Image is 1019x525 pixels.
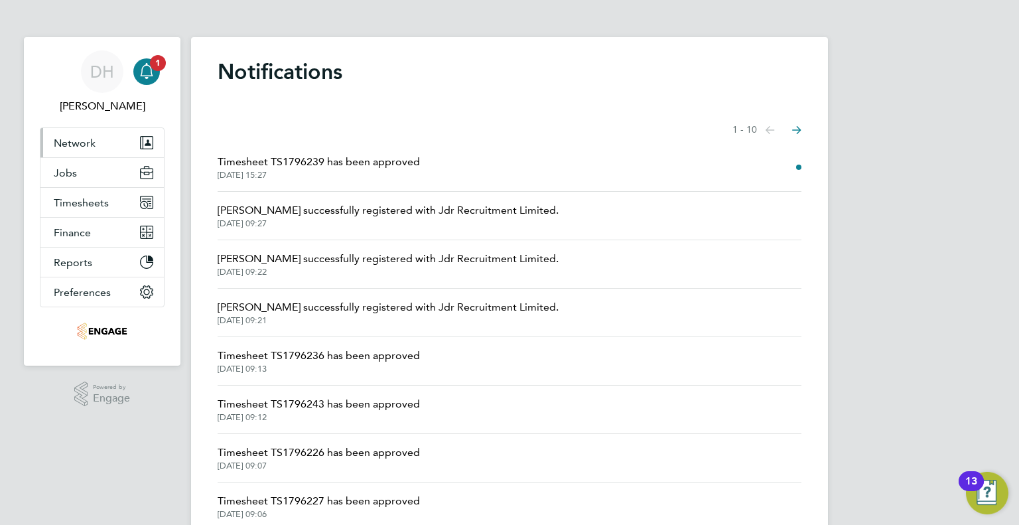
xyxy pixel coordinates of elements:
span: Finance [54,226,91,239]
span: DH [90,63,114,80]
span: Network [54,137,96,149]
span: [PERSON_NAME] successfully registered with Jdr Recruitment Limited. [218,251,559,267]
button: Preferences [40,277,164,307]
span: 1 [150,55,166,71]
span: [DATE] 09:12 [218,412,420,423]
a: Timesheet TS1796239 has been approved[DATE] 15:27 [218,154,420,181]
span: [DATE] 09:06 [218,509,420,520]
span: [DATE] 09:07 [218,461,420,471]
button: Timesheets [40,188,164,217]
nav: Select page of notifications list [732,117,801,143]
span: Timesheet TS1796239 has been approved [218,154,420,170]
span: [DATE] 09:13 [218,364,420,374]
span: 1 - 10 [732,123,757,137]
span: Timesheet TS1796236 has been approved [218,348,420,364]
button: Reports [40,248,164,277]
a: Timesheet TS1796227 has been approved[DATE] 09:06 [218,493,420,520]
span: Reports [54,256,92,269]
span: Powered by [93,382,130,393]
a: Timesheet TS1796236 has been approved[DATE] 09:13 [218,348,420,374]
span: Danielle Harris [40,98,165,114]
a: Timesheet TS1796226 has been approved[DATE] 09:07 [218,445,420,471]
a: [PERSON_NAME] successfully registered with Jdr Recruitment Limited.[DATE] 09:22 [218,251,559,277]
button: Finance [40,218,164,247]
a: Timesheet TS1796243 has been approved[DATE] 09:12 [218,396,420,423]
button: Network [40,128,164,157]
span: Timesheet TS1796227 has been approved [218,493,420,509]
a: Go to home page [40,321,165,342]
span: [DATE] 09:27 [218,218,559,229]
button: Jobs [40,158,164,187]
a: 1 [133,50,160,93]
span: [DATE] 09:22 [218,267,559,277]
span: [DATE] 15:27 [218,170,420,181]
span: Timesheet TS1796243 has been approved [218,396,420,412]
nav: Main navigation [24,37,180,366]
span: [PERSON_NAME] successfully registered with Jdr Recruitment Limited. [218,202,559,218]
span: Preferences [54,286,111,299]
a: Powered byEngage [74,382,131,407]
span: [DATE] 09:21 [218,315,559,326]
span: Timesheet TS1796226 has been approved [218,445,420,461]
span: Engage [93,393,130,404]
a: DH[PERSON_NAME] [40,50,165,114]
span: [PERSON_NAME] successfully registered with Jdr Recruitment Limited. [218,299,559,315]
button: Open Resource Center, 13 new notifications [966,472,1008,514]
a: [PERSON_NAME] successfully registered with Jdr Recruitment Limited.[DATE] 09:27 [218,202,559,229]
div: 13 [965,481,977,498]
h1: Notifications [218,58,801,85]
img: jdr-logo-retina.png [77,321,127,342]
a: [PERSON_NAME] successfully registered with Jdr Recruitment Limited.[DATE] 09:21 [218,299,559,326]
span: Jobs [54,167,77,179]
span: Timesheets [54,196,109,209]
